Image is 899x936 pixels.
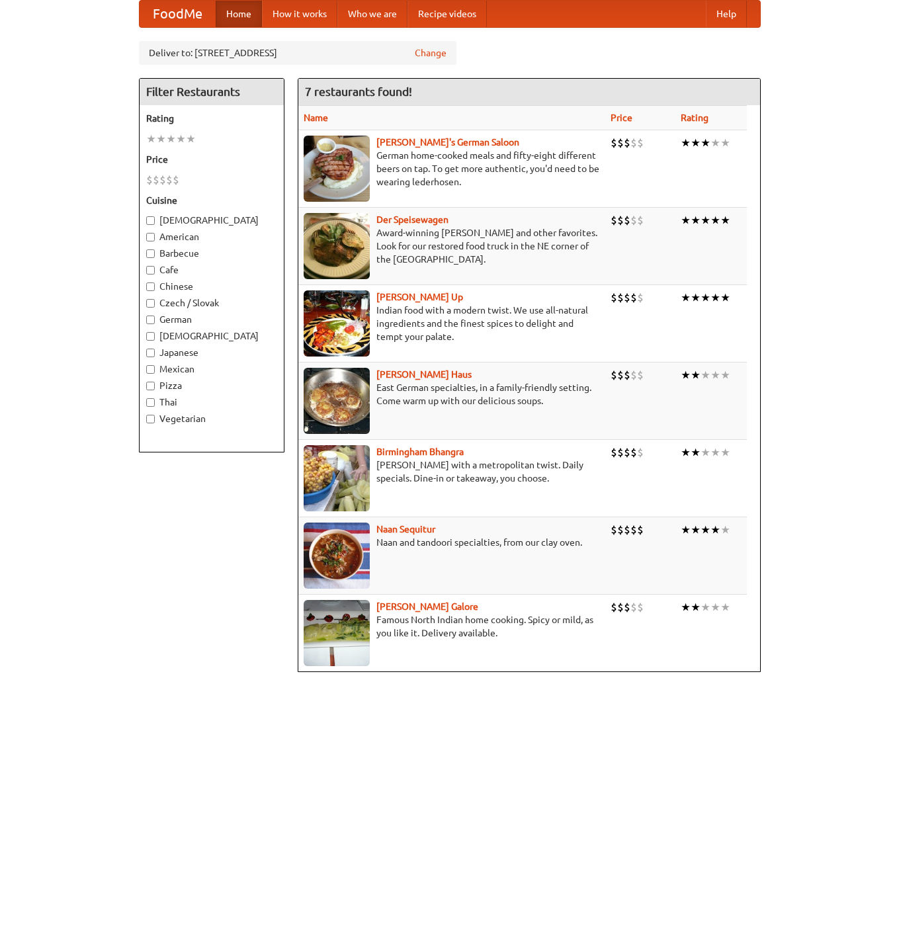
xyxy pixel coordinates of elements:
[304,536,600,549] p: Naan and tandoori specialties, from our clay oven.
[139,41,456,65] div: Deliver to: [STREET_ADDRESS]
[146,329,277,343] label: [DEMOGRAPHIC_DATA]
[304,445,370,511] img: bhangra.jpg
[304,149,600,189] p: German home-cooked meals and fifty-eight different beers on tap. To get more authentic, you'd nee...
[186,132,196,146] li: ★
[611,136,617,150] li: $
[624,523,630,537] li: $
[146,316,155,324] input: German
[611,523,617,537] li: $
[710,523,720,537] li: ★
[146,280,277,293] label: Chinese
[146,382,155,390] input: Pizza
[630,368,637,382] li: $
[630,445,637,460] li: $
[611,290,617,305] li: $
[376,369,472,380] a: [PERSON_NAME] Haus
[376,447,464,457] a: Birmingham Bhangra
[146,249,155,258] input: Barbecue
[630,136,637,150] li: $
[304,304,600,343] p: Indian food with a modern twist. We use all-natural ingredients and the finest spices to delight ...
[720,368,730,382] li: ★
[681,523,691,537] li: ★
[637,600,644,615] li: $
[304,613,600,640] p: Famous North Indian home cooking. Spicy or mild, as you like it. Delivery available.
[146,396,277,409] label: Thai
[146,349,155,357] input: Japanese
[617,445,624,460] li: $
[617,600,624,615] li: $
[376,601,478,612] b: [PERSON_NAME] Galore
[146,230,277,243] label: American
[611,368,617,382] li: $
[153,173,159,187] li: $
[376,137,519,148] a: [PERSON_NAME]'s German Saloon
[681,136,691,150] li: ★
[710,600,720,615] li: ★
[146,313,277,326] label: German
[691,136,701,150] li: ★
[720,523,730,537] li: ★
[710,368,720,382] li: ★
[146,346,277,359] label: Japanese
[710,213,720,228] li: ★
[681,600,691,615] li: ★
[146,216,155,225] input: [DEMOGRAPHIC_DATA]
[624,213,630,228] li: $
[146,412,277,425] label: Vegetarian
[407,1,487,27] a: Recipe videos
[624,445,630,460] li: $
[611,600,617,615] li: $
[146,282,155,291] input: Chinese
[617,368,624,382] li: $
[617,213,624,228] li: $
[624,290,630,305] li: $
[216,1,262,27] a: Home
[146,299,155,308] input: Czech / Slovak
[159,173,166,187] li: $
[304,523,370,589] img: naansequitur.jpg
[681,368,691,382] li: ★
[146,112,277,125] h5: Rating
[701,368,710,382] li: ★
[701,600,710,615] li: ★
[624,136,630,150] li: $
[691,290,701,305] li: ★
[146,379,277,392] label: Pizza
[166,132,176,146] li: ★
[611,445,617,460] li: $
[710,445,720,460] li: ★
[637,136,644,150] li: $
[630,290,637,305] li: $
[146,247,277,260] label: Barbecue
[630,600,637,615] li: $
[304,600,370,666] img: currygalore.jpg
[630,523,637,537] li: $
[304,112,328,123] a: Name
[376,524,435,534] a: Naan Sequitur
[166,173,173,187] li: $
[691,368,701,382] li: ★
[681,112,708,123] a: Rating
[262,1,337,27] a: How it works
[146,214,277,227] label: [DEMOGRAPHIC_DATA]
[710,136,720,150] li: ★
[146,365,155,374] input: Mexican
[691,445,701,460] li: ★
[710,290,720,305] li: ★
[146,398,155,407] input: Thai
[146,153,277,166] h5: Price
[701,136,710,150] li: ★
[630,213,637,228] li: $
[376,214,449,225] a: Der Speisewagen
[681,213,691,228] li: ★
[156,132,166,146] li: ★
[146,362,277,376] label: Mexican
[146,415,155,423] input: Vegetarian
[637,368,644,382] li: $
[720,213,730,228] li: ★
[720,136,730,150] li: ★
